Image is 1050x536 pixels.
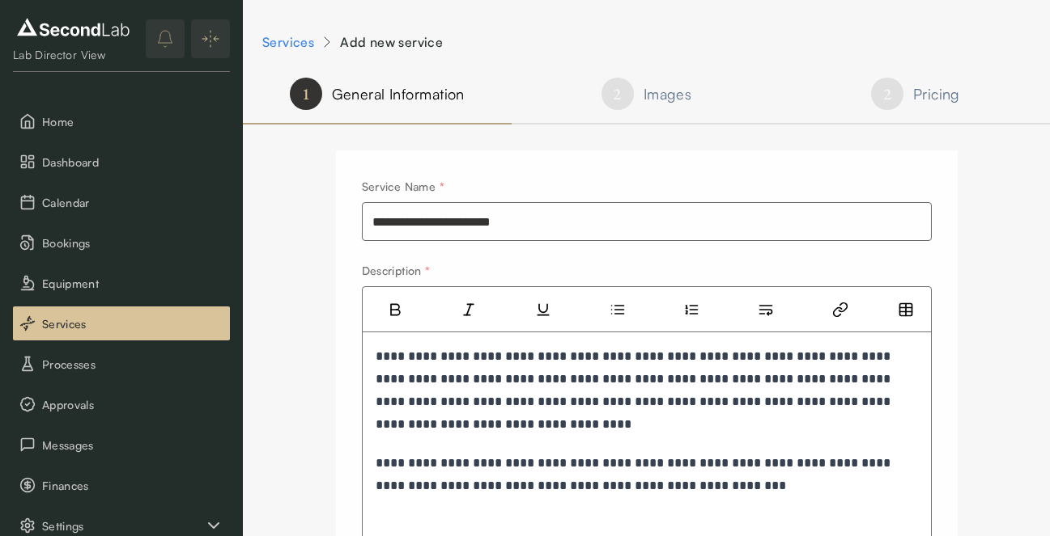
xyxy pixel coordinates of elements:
[302,82,310,105] h6: 1
[613,82,621,105] h6: 2
[42,315,223,332] span: Services
[379,295,411,324] button: Toggle bold
[42,517,204,534] span: Settings
[883,82,891,105] h6: 2
[42,396,223,413] span: Approvals
[13,47,134,63] div: Lab Director View
[13,15,134,40] img: logo
[13,226,230,260] button: Bookings
[13,145,230,179] button: Dashboard
[42,356,223,373] span: Processes
[13,306,230,340] button: Services
[42,194,223,211] span: Calendar
[824,295,857,324] button: Toggle link
[13,347,230,381] button: Processes
[13,185,230,219] button: Calendar
[42,154,223,171] span: Dashboard
[243,65,512,125] button: General Information
[512,65,780,125] button: Images
[262,32,314,52] a: Services
[13,428,230,462] button: Messages
[42,437,223,454] span: Messages
[13,387,230,421] button: Approvals
[13,266,230,300] button: Equipment
[527,295,559,324] button: Toggle underline
[42,234,223,251] span: Bookings
[13,104,230,138] button: Home
[362,264,431,277] label: Description
[42,275,223,292] span: Equipment
[453,295,485,324] button: Toggle italic
[675,295,708,324] button: Toggle ordered list
[340,32,443,52] div: Add new service
[191,19,230,58] button: Expand/Collapse sidebar
[750,295,782,324] button: Toggle hard break
[13,468,230,502] button: Finances
[602,295,634,324] button: Toggle bullet list
[362,179,445,193] label: Service Name
[42,477,223,494] span: Finances
[42,113,223,130] span: Home
[781,65,1050,125] button: Pricing
[146,19,185,58] button: notifications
